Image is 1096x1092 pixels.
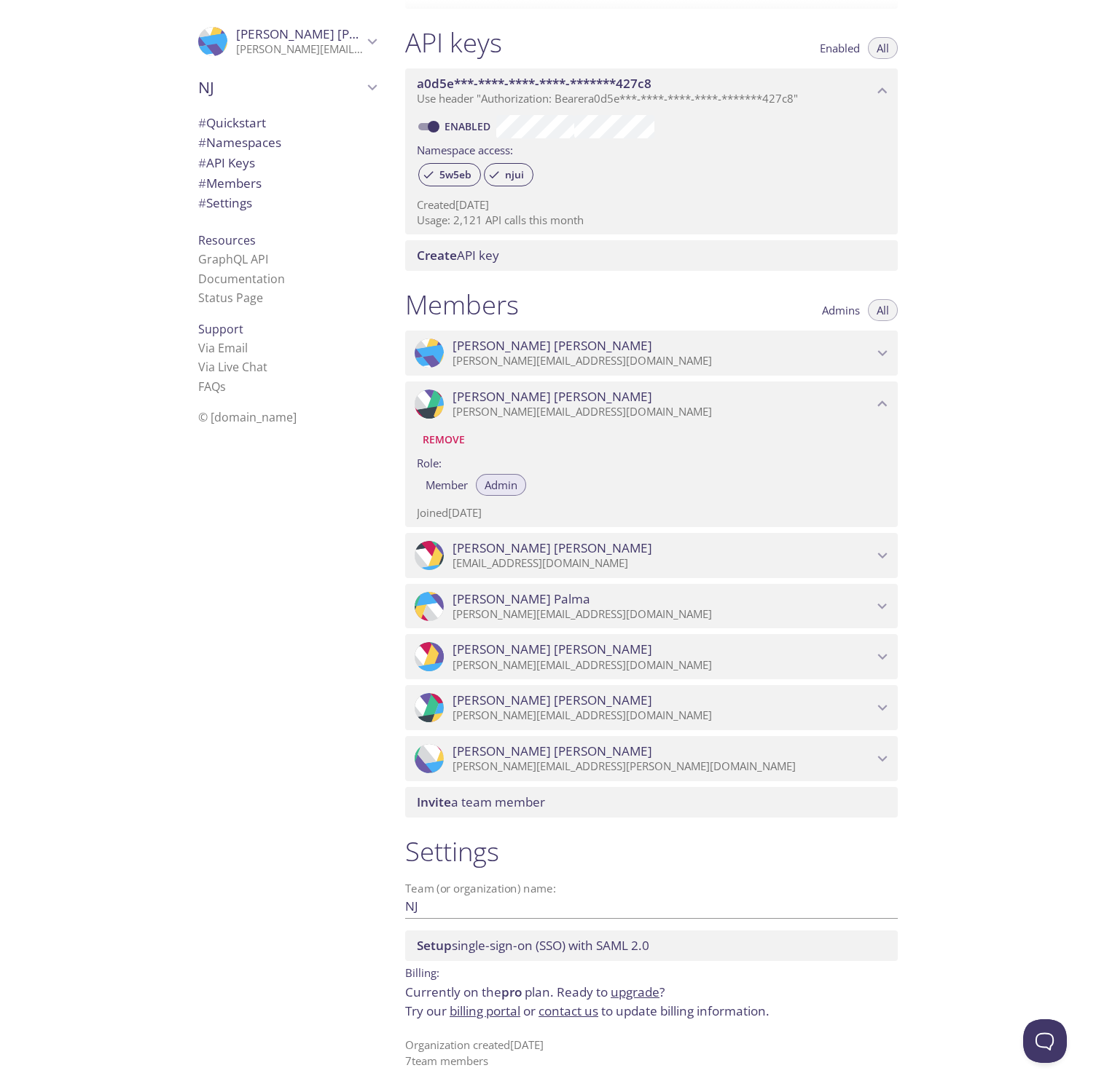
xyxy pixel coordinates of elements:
span: s [220,379,226,395]
p: [PERSON_NAME][EMAIL_ADDRESS][DOMAIN_NAME] [453,354,873,368]
div: Justin Gustafson [405,634,898,679]
span: # [198,194,206,211]
a: FAQ [198,379,226,395]
button: Remove [417,428,471,451]
iframe: Help Scout Beacon - Open [1023,1019,1067,1063]
div: Invite a team member [405,787,898,818]
span: [PERSON_NAME] [PERSON_NAME] [453,389,652,405]
div: Setup SSO [405,930,898,961]
span: njui [496,168,533,181]
div: Chris Freeman [405,736,898,781]
span: NJ [198,77,363,98]
span: Invite [417,794,451,810]
span: # [198,154,206,171]
div: 5w5eb [418,163,481,186]
div: Namespaces [187,132,388,153]
span: [PERSON_NAME] [PERSON_NAME] [453,540,652,556]
span: [PERSON_NAME] [PERSON_NAME] [236,25,436,42]
a: upgrade [611,984,659,1000]
span: 5w5eb [431,168,480,181]
div: Julio Palma [405,584,898,629]
span: [PERSON_NAME] [PERSON_NAME] [453,743,652,759]
button: Enabled [811,37,869,59]
span: Namespaces [198,134,281,151]
div: Kaitlyn Conway [405,533,898,578]
div: Jeff Landfried [405,331,898,376]
p: [EMAIL_ADDRESS][DOMAIN_NAME] [453,556,873,571]
span: Ready to ? [557,984,665,1000]
span: Support [198,321,243,337]
button: Admins [813,299,869,321]
div: njui [484,163,533,186]
span: Remove [423,431,465,448]
a: GraphQL API [198,251,268,267]
a: Via Live Chat [198,359,267,375]
div: Alex Noonan [405,685,898,730]
p: [PERSON_NAME][EMAIL_ADDRESS][PERSON_NAME][DOMAIN_NAME] [453,759,873,774]
span: Try our or to update billing information. [405,1002,770,1019]
span: # [198,134,206,151]
p: Joined [DATE] [417,505,886,521]
h1: Members [405,288,519,321]
p: [PERSON_NAME][EMAIL_ADDRESS][DOMAIN_NAME] [453,607,873,622]
a: contact us [539,1002,598,1019]
p: Currently on the plan. [405,983,898,1020]
div: Melissa Rossi [405,381,898,427]
p: [PERSON_NAME][EMAIL_ADDRESS][DOMAIN_NAME] [453,708,873,723]
a: Via Email [198,340,248,356]
div: NJ [187,68,388,106]
label: Namespace access: [417,138,513,159]
div: API Keys [187,153,388,173]
a: Documentation [198,271,285,287]
span: API Keys [198,154,255,171]
p: [PERSON_NAME][EMAIL_ADDRESS][DOMAIN_NAME] [453,405,873,419]
button: Member [417,474,477,496]
span: Members [198,175,262,191]
div: Team Settings [187,193,388,213]
a: Enabled [442,119,496,133]
span: [PERSON_NAME] [PERSON_NAME] [453,338,652,354]
span: Quickstart [198,114,266,131]
label: Team (or organization) name: [405,883,557,894]
span: [PERSON_NAME] [PERSON_NAME] [453,692,652,708]
button: All [868,299,898,321]
p: Usage: 2,121 API calls this month [417,213,886,228]
span: # [198,114,206,131]
div: Create API Key [405,240,898,271]
span: [PERSON_NAME] [PERSON_NAME] [453,641,652,657]
p: Created [DATE] [417,197,886,213]
h1: Settings [405,835,898,868]
div: Quickstart [187,113,388,133]
label: Role: [417,451,886,472]
p: [PERSON_NAME][EMAIL_ADDRESS][DOMAIN_NAME] [236,42,363,57]
button: All [868,37,898,59]
span: Setup [417,937,452,954]
span: a team member [417,794,545,810]
span: pro [501,984,522,1000]
button: Admin [476,474,526,496]
span: Resources [198,232,256,248]
span: single-sign-on (SSO) with SAML 2.0 [417,937,649,954]
span: # [198,175,206,191]
p: [PERSON_NAME][EMAIL_ADDRESS][DOMAIN_NAME] [453,658,873,673]
div: Jeff Landfried [187,17,388,66]
span: API key [417,247,499,264]
p: Organization created [DATE] 7 team member s [405,1037,898,1069]
span: Create [417,247,457,264]
h1: API keys [405,26,502,59]
span: [PERSON_NAME] Palma [453,591,590,607]
a: billing portal [450,1002,520,1019]
p: Billing: [405,961,898,982]
span: Settings [198,194,252,211]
